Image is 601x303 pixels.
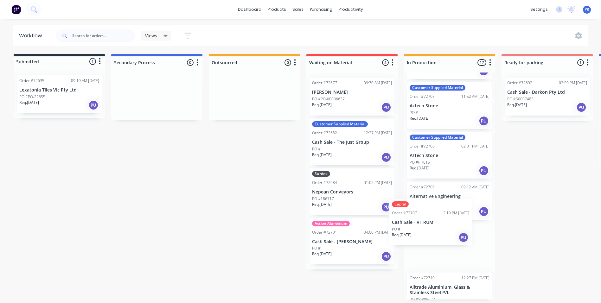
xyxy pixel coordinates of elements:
input: Enter column name… [212,59,274,66]
div: Submitted [15,58,39,65]
span: 17 [477,59,486,66]
input: Enter column name… [407,59,469,66]
div: Workflow [19,32,45,40]
input: Enter column name… [504,59,567,66]
span: 1 [89,58,96,65]
div: sales [289,5,307,14]
span: 1 [577,59,584,66]
div: productivity [336,5,366,14]
span: 4 [382,59,389,66]
div: purchasing [307,5,336,14]
input: Search for orders... [72,29,135,42]
a: dashboard [235,5,265,14]
span: 0 [187,59,194,66]
span: 0 [285,59,291,66]
span: Views [145,32,157,39]
input: Enter column name… [114,59,176,66]
div: settings [527,5,551,14]
div: products [265,5,289,14]
span: PR [585,7,589,12]
img: Factory [11,5,21,14]
input: Enter column name… [309,59,372,66]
